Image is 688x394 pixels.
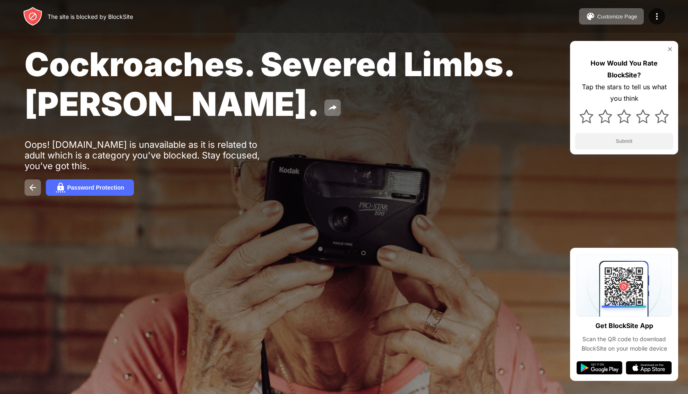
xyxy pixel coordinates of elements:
img: star.svg [617,109,631,123]
img: menu-icon.svg [652,11,662,21]
button: Customize Page [579,8,644,25]
div: Scan the QR code to download BlockSite on your mobile device [577,335,672,353]
img: google-play.svg [577,361,622,374]
button: Submit [575,133,673,149]
div: Password Protection [67,184,124,191]
img: back.svg [28,183,38,192]
img: star.svg [655,109,669,123]
img: star.svg [598,109,612,123]
img: rate-us-close.svg [667,46,673,52]
img: pallet.svg [586,11,595,21]
div: Oops! [DOMAIN_NAME] is unavailable as it is related to adult which is a category you've blocked. ... [25,139,278,171]
div: Customize Page [597,14,637,20]
div: Tap the stars to tell us what you think [575,81,673,105]
div: How Would You Rate BlockSite? [575,57,673,81]
img: app-store.svg [626,361,672,374]
div: Get BlockSite App [595,320,653,332]
img: star.svg [579,109,593,123]
span: Cockroaches. Severed Limbs. [PERSON_NAME]. [25,44,514,124]
img: star.svg [636,109,650,123]
button: Password Protection [46,179,134,196]
img: qrcode.svg [577,254,672,317]
div: The site is blocked by BlockSite [48,13,133,20]
img: header-logo.svg [23,7,43,26]
img: share.svg [328,103,337,113]
img: password.svg [56,183,66,192]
